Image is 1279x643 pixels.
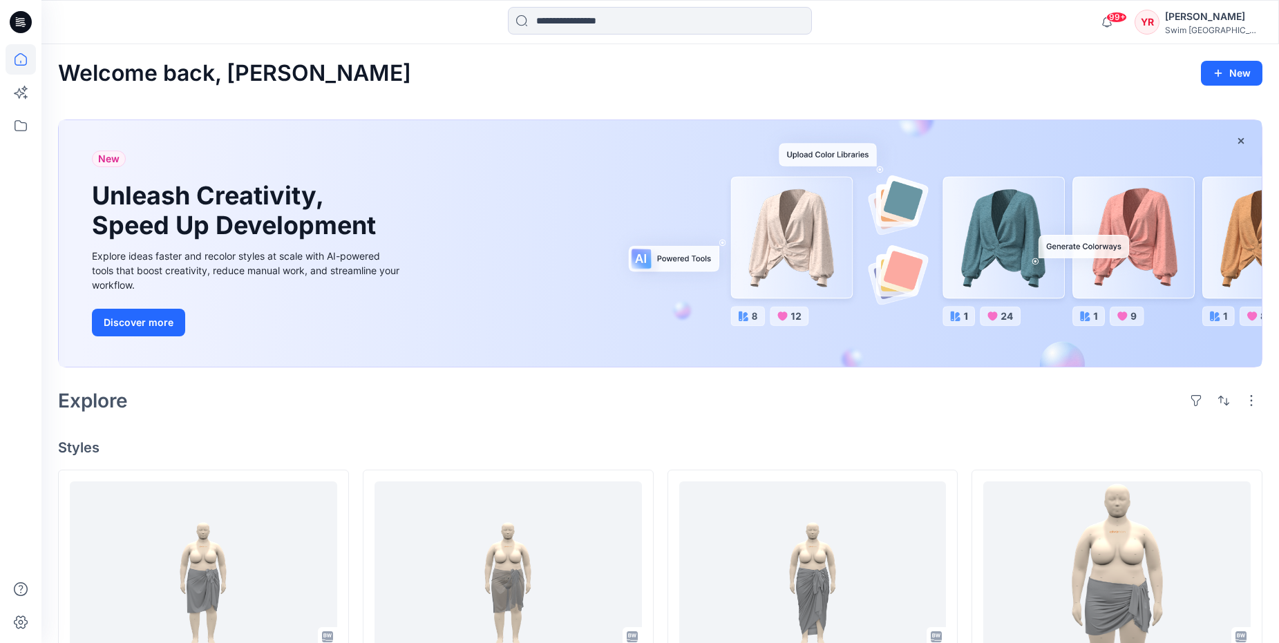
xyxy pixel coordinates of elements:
h1: Unleash Creativity, Speed Up Development [92,181,382,240]
a: Discover more [92,309,403,336]
span: 99+ [1106,12,1127,23]
div: [PERSON_NAME] [1165,8,1262,25]
h2: Explore [58,390,128,412]
button: Discover more [92,309,185,336]
h4: Styles [58,439,1262,456]
div: Swim [GEOGRAPHIC_DATA] [1165,25,1262,35]
div: Explore ideas faster and recolor styles at scale with AI-powered tools that boost creativity, red... [92,249,403,292]
button: New [1201,61,1262,86]
div: YR [1135,10,1159,35]
span: New [98,151,120,167]
h2: Welcome back, [PERSON_NAME] [58,61,411,86]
